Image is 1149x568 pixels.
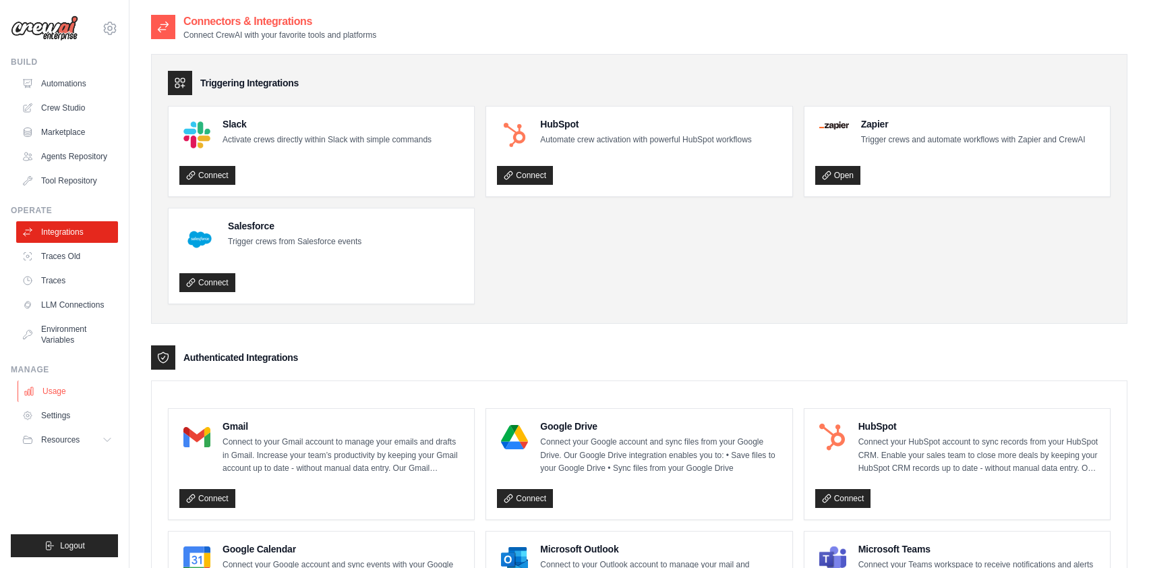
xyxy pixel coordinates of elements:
p: Connect to your Gmail account to manage your emails and drafts in Gmail. Increase your team’s pro... [223,436,463,476]
a: LLM Connections [16,294,118,316]
div: Build [11,57,118,67]
a: Settings [16,405,118,426]
button: Resources [16,429,118,451]
h2: Connectors & Integrations [183,13,376,30]
img: Zapier Logo [819,121,849,130]
h4: Microsoft Teams [858,542,1099,556]
h4: Zapier [861,117,1086,131]
img: Gmail Logo [183,424,210,451]
h4: HubSpot [540,117,751,131]
a: Traces [16,270,118,291]
p: Connect your Google account and sync files from your Google Drive. Our Google Drive integration e... [540,436,781,476]
p: Automate crew activation with powerful HubSpot workflows [540,134,751,147]
h4: Salesforce [228,219,361,233]
a: Connect [815,489,871,508]
h3: Authenticated Integrations [183,351,298,364]
span: Resources [41,434,80,445]
p: Connect your HubSpot account to sync records from your HubSpot CRM. Enable your sales team to clo... [858,436,1099,476]
a: Automations [16,73,118,94]
a: Connect [497,166,553,185]
h4: HubSpot [858,420,1099,433]
a: Connect [179,273,235,292]
h4: Slack [223,117,432,131]
img: Logo [11,16,78,41]
a: Environment Variables [16,318,118,351]
a: Usage [18,380,119,402]
div: Manage [11,364,118,375]
img: Salesforce Logo [183,223,216,256]
img: Slack Logo [183,121,210,148]
h3: Triggering Integrations [200,76,299,90]
img: Google Drive Logo [501,424,528,451]
img: HubSpot Logo [501,121,528,148]
span: Logout [60,540,85,551]
div: Operate [11,205,118,216]
p: Activate crews directly within Slack with simple commands [223,134,432,147]
a: Connect [179,489,235,508]
a: Agents Repository [16,146,118,167]
a: Tool Repository [16,170,118,192]
a: Integrations [16,221,118,243]
h4: Microsoft Outlook [540,542,781,556]
a: Traces Old [16,246,118,267]
a: Connect [179,166,235,185]
a: Connect [497,489,553,508]
h4: Gmail [223,420,463,433]
h4: Google Drive [540,420,781,433]
a: Open [815,166,860,185]
img: HubSpot Logo [819,424,846,451]
a: Crew Studio [16,97,118,119]
p: Trigger crews and automate workflows with Zapier and CrewAI [861,134,1086,147]
p: Connect CrewAI with your favorite tools and platforms [183,30,376,40]
button: Logout [11,534,118,557]
h4: Google Calendar [223,542,463,556]
p: Trigger crews from Salesforce events [228,235,361,249]
a: Marketplace [16,121,118,143]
